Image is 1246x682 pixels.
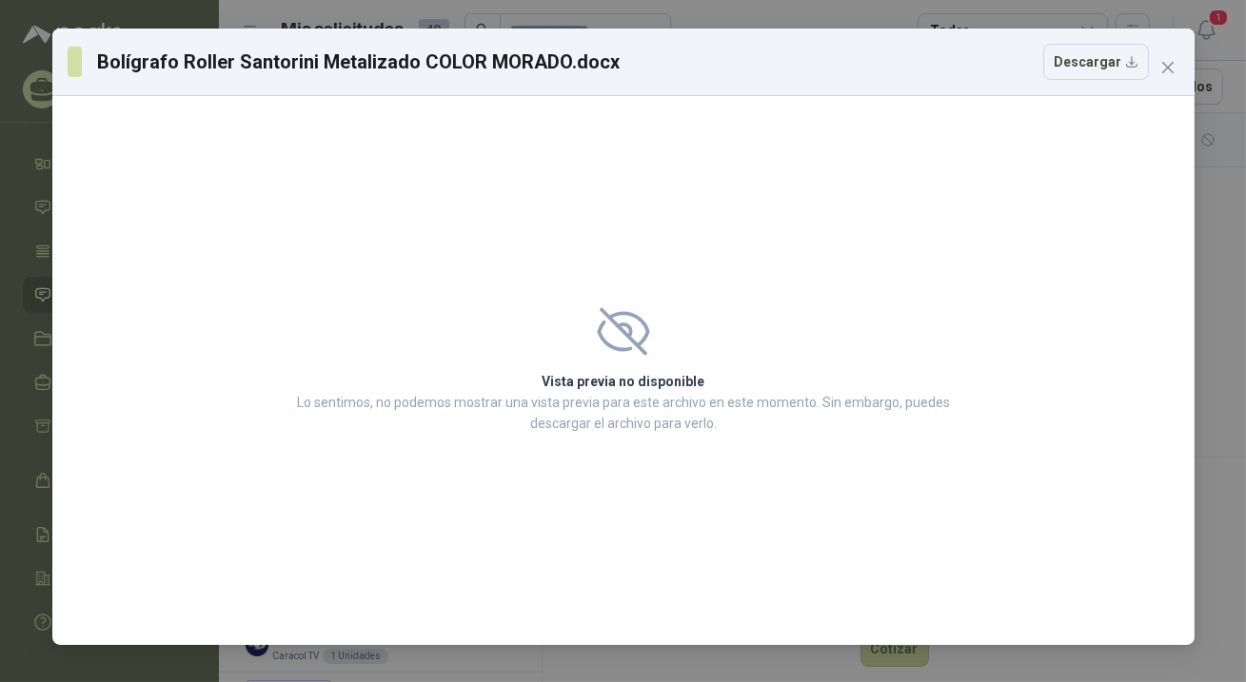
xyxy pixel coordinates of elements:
[1043,44,1149,80] button: Descargar
[291,392,956,434] p: Lo sentimos, no podemos mostrar una vista previa para este archivo en este momento. Sin embargo, ...
[1153,52,1183,83] button: Close
[1160,60,1176,75] span: close
[291,371,956,392] h2: Vista previa no disponible
[97,48,621,76] h3: Bolígrafo Roller Santorini Metalizado COLOR MORADO.docx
